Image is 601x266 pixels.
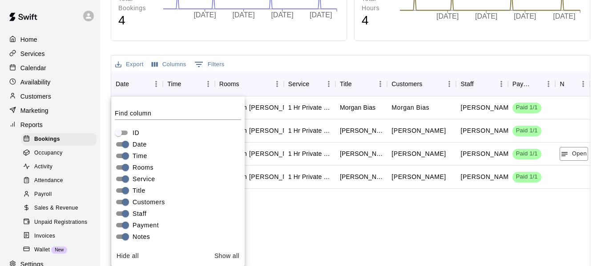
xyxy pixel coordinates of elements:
[288,126,331,135] div: 1 Hr Private Catching Lessons Ages 8 And Older
[21,147,97,159] div: Occupancy
[7,104,93,117] a: Marketing
[460,103,515,112] p: Allen Quinney
[560,147,588,161] button: Open
[7,33,93,46] div: Home
[460,149,515,159] p: Allen Quinney
[133,163,153,172] span: Rooms
[7,90,93,103] a: Customers
[422,78,435,90] button: Sort
[391,126,446,135] p: Brynnley Pierce
[362,13,391,28] h4: 4
[7,47,93,60] a: Services
[560,71,564,96] div: Notes
[21,174,100,188] a: Attendance
[133,209,146,218] span: Staff
[21,216,97,229] div: Unpaid Registrations
[20,78,51,87] p: Availability
[34,204,78,213] span: Sales & Revenue
[474,78,486,90] button: Sort
[133,232,150,242] span: Notes
[211,248,243,264] button: Show all
[21,146,100,160] a: Occupancy
[215,71,284,96] div: Rooms
[133,175,155,184] span: Service
[34,135,60,144] span: Bookings
[20,92,51,101] p: Customers
[553,13,576,20] tspan: [DATE]
[7,61,93,75] a: Calendar
[335,71,387,96] div: Title
[374,77,387,91] button: Menu
[340,172,383,181] div: Tegan Rattner
[21,229,100,243] a: Invoices
[219,126,329,135] p: w/ Coach Quinney, Cage 3
[219,103,329,112] p: w/ Coach Quinney, Cage 3
[495,77,508,91] button: Menu
[21,215,100,229] a: Unpaid Registrations
[288,172,331,181] div: 1 Hr Private Catching Lessons Ages 8 And Older
[460,172,515,182] p: Allen Quinney
[21,202,97,214] div: Sales & Revenue
[391,172,446,182] p: Tegan Rattner
[21,175,97,187] div: Attendance
[271,12,294,19] tspan: [DATE]
[310,12,332,19] tspan: [DATE]
[20,35,37,44] p: Home
[391,149,446,159] p: Chloe Elliott
[21,188,100,202] a: Payroll
[21,132,100,146] a: Bookings
[7,75,93,89] a: Availability
[288,149,331,158] div: 1 Hr Private Catching Lessons Ages 8 And Older
[21,243,100,257] a: WalletNew
[21,202,100,215] a: Sales & Revenue
[21,160,100,174] a: Activity
[239,78,252,90] button: Sort
[288,71,310,96] div: Service
[7,118,93,131] a: Reports
[20,64,46,72] p: Calendar
[163,71,214,96] div: Time
[20,49,45,58] p: Services
[387,71,456,96] div: Customers
[20,106,48,115] p: Marketing
[51,247,67,252] span: New
[514,13,536,20] tspan: [DATE]
[340,126,383,135] div: Brynnley Pierce
[233,12,255,19] tspan: [DATE]
[167,71,181,96] div: Time
[133,128,139,138] span: ID
[352,78,364,90] button: Sort
[113,248,142,264] button: Hide all
[456,71,508,96] div: Staff
[192,57,227,71] button: Show filters
[34,190,52,199] span: Payroll
[116,71,129,96] div: Date
[133,198,165,207] span: Customers
[340,71,352,96] div: Title
[512,173,541,181] span: Paid 1/1
[149,58,189,71] button: Select columns
[34,218,87,227] span: Unpaid Registrations
[129,78,141,90] button: Sort
[133,186,145,195] span: Title
[284,71,335,96] div: Service
[270,77,284,91] button: Menu
[288,103,331,112] div: 1 Hr Private Catching Lessons Ages 8 And Older
[436,13,459,20] tspan: [DATE]
[219,71,239,96] div: Rooms
[529,78,542,90] button: Sort
[21,161,97,173] div: Activity
[194,12,216,19] tspan: [DATE]
[564,78,577,90] button: Sort
[512,150,541,158] span: Paid 1/1
[21,244,97,256] div: WalletNew
[21,133,97,146] div: Bookings
[309,78,322,90] button: Sort
[20,120,43,129] p: Reports
[322,77,335,91] button: Menu
[391,71,422,96] div: Customers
